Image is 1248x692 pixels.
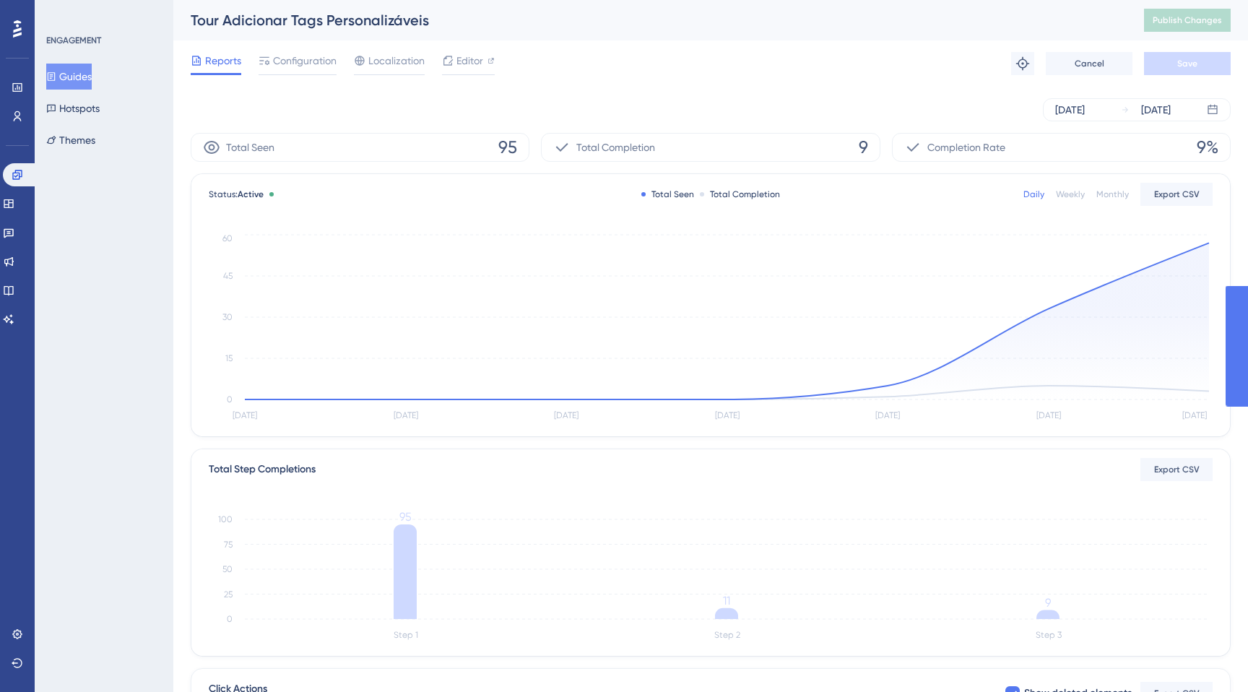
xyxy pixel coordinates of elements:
[1096,189,1129,200] div: Monthly
[46,95,100,121] button: Hotspots
[715,410,740,420] tspan: [DATE]
[1140,458,1213,481] button: Export CSV
[576,139,655,156] span: Total Completion
[875,410,900,420] tspan: [DATE]
[1075,58,1104,69] span: Cancel
[227,394,233,405] tspan: 0
[1046,52,1132,75] button: Cancel
[46,35,101,46] div: ENGAGEMENT
[222,233,233,243] tspan: 60
[225,353,233,363] tspan: 15
[927,139,1005,156] span: Completion Rate
[223,271,233,281] tspan: 45
[226,139,274,156] span: Total Seen
[1056,189,1085,200] div: Weekly
[394,630,418,640] tspan: Step 1
[233,410,257,420] tspan: [DATE]
[1045,596,1051,610] tspan: 9
[1144,52,1231,75] button: Save
[1055,101,1085,118] div: [DATE]
[222,564,233,574] tspan: 50
[205,52,241,69] span: Reports
[227,614,233,624] tspan: 0
[456,52,483,69] span: Editor
[238,189,264,199] span: Active
[1144,9,1231,32] button: Publish Changes
[1140,183,1213,206] button: Export CSV
[368,52,425,69] span: Localization
[641,189,694,200] div: Total Seen
[1197,136,1218,159] span: 9%
[209,461,316,478] div: Total Step Completions
[394,410,418,420] tspan: [DATE]
[1187,635,1231,678] iframe: UserGuiding AI Assistant Launcher
[191,10,1108,30] div: Tour Adicionar Tags Personalizáveis
[554,410,578,420] tspan: [DATE]
[1182,410,1207,420] tspan: [DATE]
[273,52,337,69] span: Configuration
[723,594,730,607] tspan: 11
[1153,14,1222,26] span: Publish Changes
[222,312,233,322] tspan: 30
[224,540,233,550] tspan: 75
[700,189,780,200] div: Total Completion
[1177,58,1197,69] span: Save
[498,136,517,159] span: 95
[859,136,868,159] span: 9
[1141,101,1171,118] div: [DATE]
[399,510,412,524] tspan: 95
[46,64,92,90] button: Guides
[1036,630,1062,640] tspan: Step 3
[1154,464,1200,475] span: Export CSV
[218,514,233,524] tspan: 100
[209,189,264,200] span: Status:
[714,630,740,640] tspan: Step 2
[224,589,233,600] tspan: 25
[1036,410,1061,420] tspan: [DATE]
[1023,189,1044,200] div: Daily
[1154,189,1200,200] span: Export CSV
[46,127,95,153] button: Themes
